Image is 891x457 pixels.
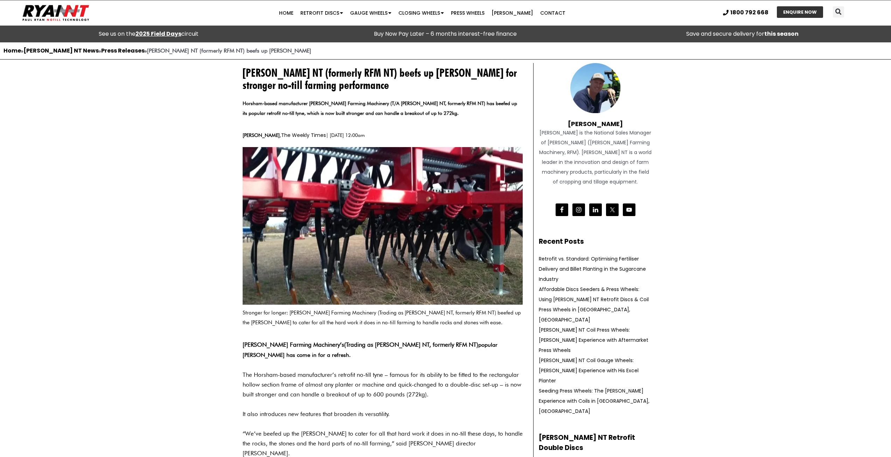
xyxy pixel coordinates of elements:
[539,326,648,354] a: [PERSON_NAME] NT Coil Press Wheels: [PERSON_NAME] Experience with Aftermarket Press Wheels
[833,6,844,18] div: Search
[598,29,887,39] p: Save and secure delivery for
[243,98,523,123] div: Horsham-based manufacturer [PERSON_NAME] Farming Machinery (T/A [PERSON_NAME] NT, formerly RFM NT...
[243,67,523,91] h1: [PERSON_NAME] NT (formerly RFM NT) beefs up [PERSON_NAME] for stronger no-till farming performance
[344,341,478,348] b: (Trading as [PERSON_NAME] NT, formerly RFM NT)
[539,286,649,323] a: Affordable Discs Seeders & Press Wheels: Using [PERSON_NAME] NT Retrofit Discs & Coil Press Wheel...
[297,6,347,20] a: Retrofit Discs
[243,341,497,358] span: popular [PERSON_NAME] has come in for a refresh.
[783,10,817,14] span: ENQUIRE NOW
[539,255,646,283] a: Retrofit vs. Standard: Optimising Fertiliser Delivery and Billet Planting in the Sugarcane Industry
[539,254,652,416] nav: Recent Posts
[539,433,652,453] h2: [PERSON_NAME] NT Retrofit Double Discs
[21,2,91,24] img: Ryan NT logo
[723,10,768,15] a: 1800 792 668
[281,132,326,139] a: The Weekly Times
[447,6,488,20] a: Press Wheels
[777,6,823,18] a: ENQUIRE NOW
[243,341,344,348] strong: [PERSON_NAME] Farming Machinery’s
[101,47,145,55] a: Press Releases
[243,409,523,419] p: It also introduces new features that broaden its versatility.
[243,130,523,140] p: , | [DATE] 12:00am
[135,30,181,38] a: 2025 Field Days
[173,6,672,20] nav: Menu
[764,30,799,38] strong: this season
[539,387,649,415] a: Seeding Press Wheels: The [PERSON_NAME] Experience with Coils in [GEOGRAPHIC_DATA], [GEOGRAPHIC_D...
[488,6,537,20] a: [PERSON_NAME]
[4,47,21,55] a: Home
[539,237,652,247] h2: Recent Posts
[395,6,447,20] a: Closing Wheels
[276,6,297,20] a: Home
[300,29,590,39] p: Buy Now Pay Later – 6 months interest-free finance
[539,128,652,187] div: [PERSON_NAME] is the National Sales Manager of [PERSON_NAME] ([PERSON_NAME] Farming Machinery, RF...
[539,113,652,128] h4: [PERSON_NAME]
[4,47,311,54] span: » » »
[4,29,293,39] div: See us on the circuit
[537,6,569,20] a: Contact
[243,370,523,399] p: The Horsham-based manufacturer’s retrofit no-till tyne – famous for its ability to be fitted to t...
[539,357,639,384] a: [PERSON_NAME] NT Coil Gauge Wheels: [PERSON_NAME] Experience with His Excel Planter
[243,147,523,305] img: Ryan NT (RFM NT) Ryan Tyne Beefed Up
[730,10,768,15] span: 1800 792 668
[23,47,99,55] a: [PERSON_NAME] NT News
[243,132,280,138] b: [PERSON_NAME]
[243,308,523,327] p: Stronger for longer: [PERSON_NAME] Farming Machinery (Trading as [PERSON_NAME] NT, formerly RFM N...
[147,47,311,54] strong: [PERSON_NAME] NT (formerly RFM NT) beefs up [PERSON_NAME]
[347,6,395,20] a: Gauge Wheels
